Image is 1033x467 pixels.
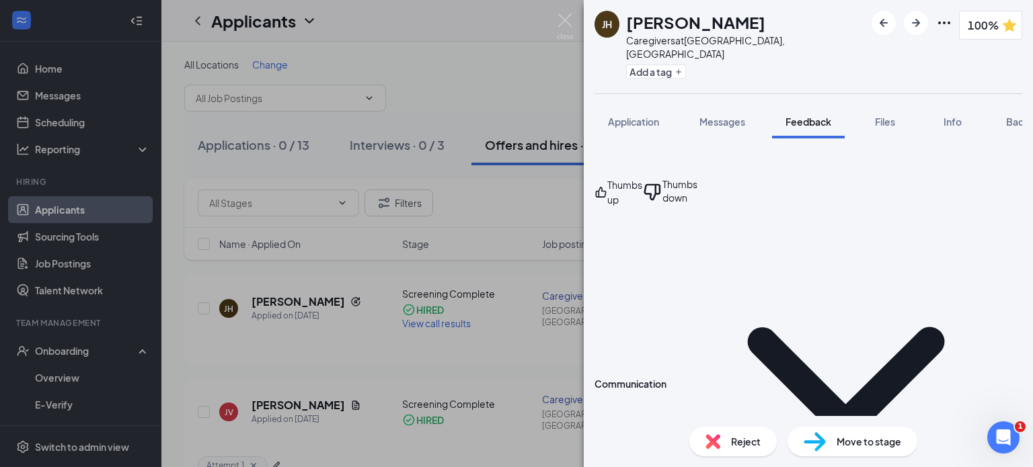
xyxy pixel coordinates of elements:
svg: ThumbsDown [642,177,662,207]
span: Application [608,116,659,128]
div: Caregivers at [GEOGRAPHIC_DATA], [GEOGRAPHIC_DATA] [626,34,865,60]
button: ArrowLeftNew [872,11,896,35]
span: Messages [699,116,745,128]
svg: ThumbsUp [595,177,607,207]
svg: ArrowRight [908,15,924,31]
svg: Ellipses [936,15,952,31]
span: 100% [968,17,999,34]
button: ArrowRight [904,11,928,35]
svg: ArrowLeftNew [876,15,892,31]
div: Thumbs up [607,177,642,207]
div: Thumbs down [662,177,703,207]
span: Move to stage [837,434,901,449]
span: Feedback [786,116,831,128]
div: JH [602,17,612,31]
iframe: Intercom live chat [987,421,1020,454]
span: Files [875,116,895,128]
span: Info [944,116,962,128]
svg: Plus [675,68,683,76]
span: Reject [731,434,761,449]
button: PlusAdd a tag [626,65,686,79]
h1: [PERSON_NAME] [626,11,765,34]
div: Communication [595,377,666,390]
span: 1 [1015,421,1026,432]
